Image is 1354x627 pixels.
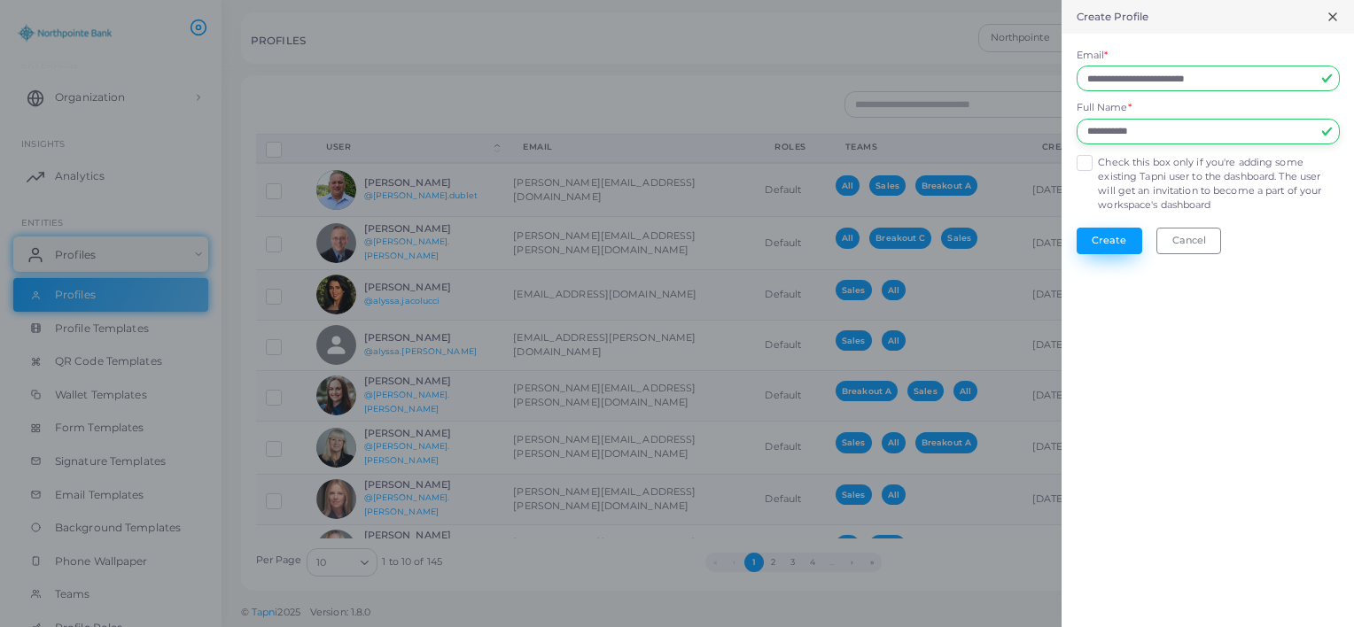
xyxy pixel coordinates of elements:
[1156,228,1221,254] button: Cancel
[1077,11,1149,23] h5: Create Profile
[1098,156,1339,213] label: Check this box only if you're adding some existing Tapni user to the dashboard. The user will get...
[1077,228,1142,254] button: Create
[1077,101,1132,115] label: Full Name
[1077,49,1109,63] label: Email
